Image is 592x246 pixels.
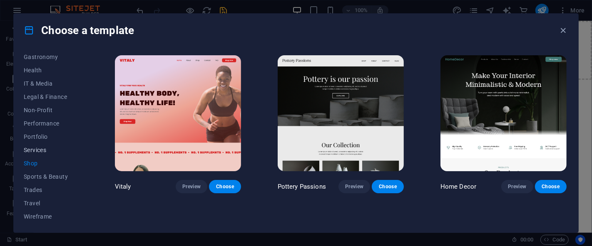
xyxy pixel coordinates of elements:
[24,77,78,90] button: IT & Media
[338,180,370,193] button: Preview
[440,182,476,191] p: Home Decor
[24,200,78,207] span: Travel
[24,64,78,77] button: Health
[24,50,78,64] button: Gastronomy
[24,93,78,100] span: Legal & Finance
[24,24,134,37] h4: Choose a template
[24,67,78,74] span: Health
[24,117,78,130] button: Performance
[535,180,567,193] button: Choose
[542,183,560,190] span: Choose
[24,187,78,193] span: Trades
[24,80,78,87] span: IT & Media
[24,173,78,180] span: Sports & Beauty
[24,54,78,60] span: Gastronomy
[24,143,78,157] button: Services
[24,90,78,103] button: Legal & Finance
[24,210,78,223] button: Wireframe
[24,130,78,143] button: Portfolio
[24,160,78,167] span: Shop
[209,180,241,193] button: Choose
[24,183,78,197] button: Trades
[501,180,533,193] button: Preview
[182,183,201,190] span: Preview
[24,103,78,117] button: Non-Profit
[508,183,526,190] span: Preview
[279,36,325,48] span: Paste clipboard
[278,182,326,191] p: Pottery Passions
[378,183,397,190] span: Choose
[24,120,78,127] span: Performance
[24,133,78,140] span: Portfolio
[176,180,207,193] button: Preview
[115,55,241,171] img: Vitaly
[24,107,78,113] span: Non-Profit
[372,180,403,193] button: Choose
[24,197,78,210] button: Travel
[278,55,404,171] img: Pottery Passions
[115,182,131,191] p: Vitaly
[24,213,78,220] span: Wireframe
[345,183,363,190] span: Preview
[24,170,78,183] button: Sports & Beauty
[440,55,567,171] img: Home Decor
[24,147,78,153] span: Services
[216,183,234,190] span: Choose
[24,157,78,170] button: Shop
[234,36,276,48] span: Add elements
